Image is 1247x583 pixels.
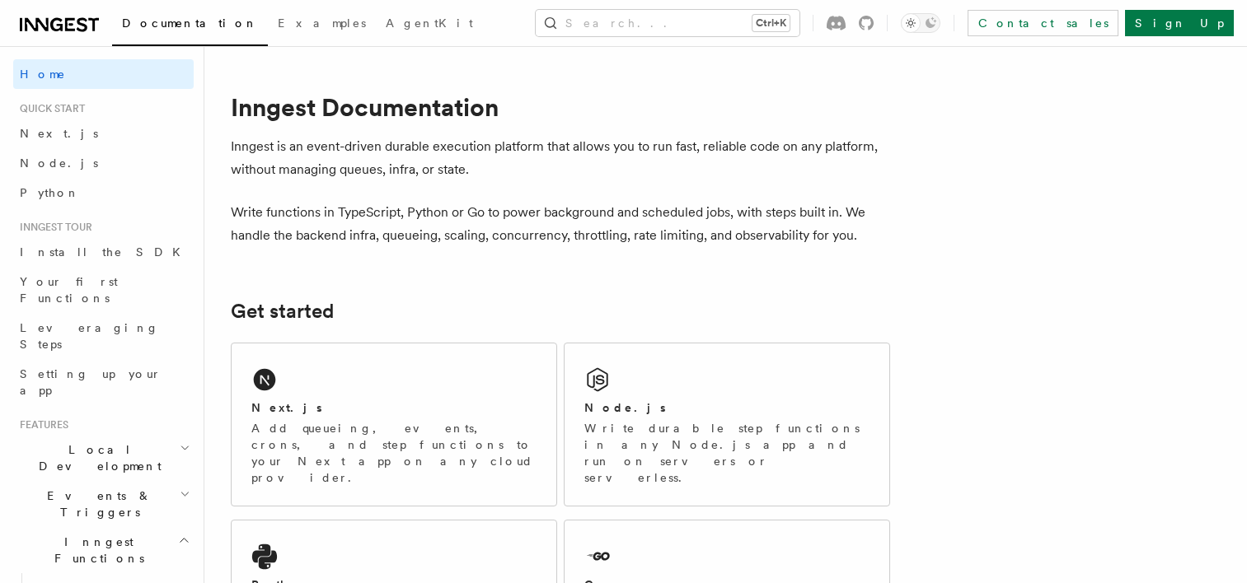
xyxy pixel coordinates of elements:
a: Home [13,59,194,89]
span: Python [20,186,80,199]
span: Features [13,418,68,431]
button: Toggle dark mode [901,13,940,33]
a: Get started [231,300,334,323]
a: Node.jsWrite durable step functions in any Node.js app and run on servers or serverless. [564,343,890,506]
span: Leveraging Steps [20,321,159,351]
a: Setting up your app [13,359,194,405]
h1: Inngest Documentation [231,92,890,122]
span: Next.js [20,127,98,140]
a: Documentation [112,5,268,46]
a: Contact sales [968,10,1118,36]
a: Next.jsAdd queueing, events, crons, and step functions to your Next app on any cloud provider. [231,343,557,506]
span: Your first Functions [20,275,118,305]
span: Quick start [13,102,85,115]
a: Python [13,178,194,208]
button: Inngest Functions [13,527,194,573]
span: Inngest tour [13,221,92,234]
button: Events & Triggers [13,481,194,527]
span: Examples [278,16,366,30]
button: Search...Ctrl+K [536,10,799,36]
p: Write functions in TypeScript, Python or Go to power background and scheduled jobs, with steps bu... [231,201,890,247]
p: Inngest is an event-driven durable execution platform that allows you to run fast, reliable code ... [231,135,890,181]
span: Events & Triggers [13,487,180,520]
span: Documentation [122,16,258,30]
a: Next.js [13,119,194,148]
a: Node.js [13,148,194,178]
a: Your first Functions [13,267,194,313]
span: Node.js [20,156,98,170]
span: AgentKit [386,16,473,30]
p: Add queueing, events, crons, and step functions to your Next app on any cloud provider. [251,420,537,486]
a: Examples [268,5,376,44]
a: Leveraging Steps [13,313,194,359]
a: Install the SDK [13,237,194,267]
a: AgentKit [376,5,483,44]
h2: Node.js [584,399,666,416]
a: Sign Up [1125,10,1234,36]
button: Local Development [13,435,194,481]
p: Write durable step functions in any Node.js app and run on servers or serverless. [584,420,870,486]
span: Home [20,66,66,82]
span: Setting up your app [20,367,162,397]
span: Inngest Functions [13,534,178,567]
span: Install the SDK [20,245,190,259]
kbd: Ctrl+K [752,15,790,31]
h2: Next.js [251,399,322,416]
span: Local Development [13,441,180,474]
